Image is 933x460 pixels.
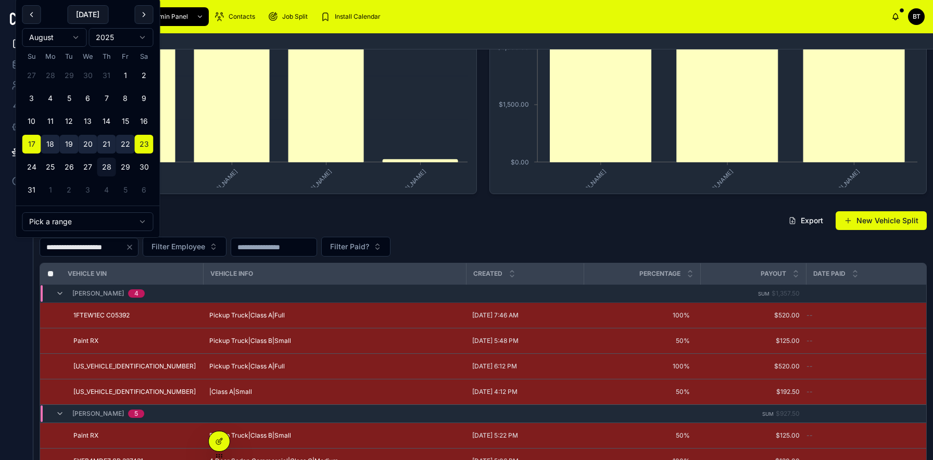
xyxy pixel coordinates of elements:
span: -- [806,362,813,370]
span: 100% [594,311,690,320]
a: New Vehicle Split [836,211,927,230]
button: Thursday, August 7th, 2025 [97,89,116,108]
button: Saturday, August 9th, 2025 [135,89,154,108]
button: Friday, August 29th, 2025 [116,158,135,176]
span: Payout [761,270,786,278]
button: [DATE] [67,5,108,24]
button: Sunday, August 17th, 2025, selected [22,135,41,154]
button: Monday, August 11th, 2025 [41,112,60,131]
button: Wednesday, August 20th, 2025, selected [79,135,97,154]
text: [PERSON_NAME] [295,168,333,207]
span: 50% [594,337,690,345]
span: [DATE] 7:46 AM [472,311,519,320]
span: 1FTEW1EC C05392 [73,311,130,320]
button: Thursday, September 4th, 2025 [97,181,116,199]
a: [US_VEHICLE_IDENTIFICATION_NUMBER] [73,362,196,370]
span: [PERSON_NAME] [72,410,124,418]
span: $125.00 [707,431,800,440]
span: Contacts [229,12,255,21]
button: Monday, August 25th, 2025 [41,158,60,176]
div: 4 [134,289,138,298]
text: [PERSON_NAME] [696,168,735,207]
button: Clear [125,243,138,251]
button: Monday, September 1st, 2025 [41,181,60,199]
span: $520.00 [707,362,800,370]
span: [DATE] 6:12 PM [472,362,517,370]
div: 5 [134,410,138,418]
span: Vehicle Info [210,270,253,278]
a: Paint RX [73,337,98,345]
button: Friday, August 1st, 2025 [116,66,135,85]
tspan: $0.00 [511,158,529,166]
a: Paint RX [73,431,98,440]
button: Sunday, August 31st, 2025 [22,181,41,199]
button: Sunday, August 3rd, 2025 [22,89,41,108]
a: Install Calendar [317,7,388,26]
button: Wednesday, September 3rd, 2025 [79,181,97,199]
button: Today, Thursday, August 28th, 2025 [97,158,116,176]
button: Thursday, August 21st, 2025, selected [97,135,116,154]
tspan: $1,500.00 [499,100,529,108]
button: Friday, August 8th, 2025 [116,89,135,108]
text: [PERSON_NAME] [389,168,427,207]
span: 50% [594,431,690,440]
button: Friday, August 22nd, 2025, selected [116,135,135,154]
span: Vehicle VIN [68,270,107,278]
button: Tuesday, August 12th, 2025 [60,112,79,131]
text: [PERSON_NAME] [823,168,861,207]
button: Select Button [143,237,226,257]
th: Monday [41,51,60,62]
span: BT [913,12,921,21]
span: -- [806,431,813,440]
span: Filter Paid? [330,241,369,252]
button: Wednesday, August 27th, 2025 [79,158,97,176]
button: Export [780,211,831,230]
a: |Class A|Small [209,388,252,396]
th: Thursday [97,51,116,62]
span: $125.00 [707,337,800,345]
a: Pickup Truck|Class B|Small [209,431,291,440]
button: Tuesday, August 5th, 2025 [60,89,79,108]
button: Friday, September 5th, 2025 [116,181,135,199]
span: $1,357.50 [772,289,800,297]
span: $927.50 [776,410,800,417]
button: Thursday, August 14th, 2025 [97,112,116,131]
th: Sunday [22,51,41,62]
button: Wednesday, August 6th, 2025 [79,89,97,108]
button: Monday, August 18th, 2025, selected [41,135,60,154]
button: Select Button [321,237,390,257]
a: Pickup Truck|Class A|Full [209,311,285,320]
button: Saturday, August 16th, 2025 [135,112,154,131]
button: Relative time [22,212,154,231]
span: Pickup Truck|Class B|Small [209,337,291,345]
button: Saturday, September 6th, 2025 [135,181,154,199]
span: Percentage [639,270,680,278]
table: August 2025 [22,51,154,199]
button: Tuesday, September 2nd, 2025 [60,181,79,199]
span: -- [806,337,813,345]
small: Sum [758,291,770,297]
button: Saturday, August 2nd, 2025 [135,66,154,85]
text: [PERSON_NAME] [570,168,608,207]
text: [PERSON_NAME] [200,168,239,207]
span: 100% [594,362,690,370]
th: Wednesday [79,51,97,62]
th: Saturday [135,51,154,62]
th: Friday [116,51,135,62]
button: Tuesday, July 29th, 2025 [60,66,79,85]
button: Wednesday, August 13th, 2025 [79,112,97,131]
span: Pickup Truck|Class A|Full [209,362,285,370]
span: [DATE] 5:22 PM [472,431,518,440]
button: Sunday, July 27th, 2025 [22,66,41,85]
a: Contacts [211,7,262,26]
button: Friday, August 15th, 2025 [116,112,135,131]
button: Sunday, August 24th, 2025 [22,158,41,176]
span: [US_VEHICLE_IDENTIFICATION_NUMBER] [73,388,196,396]
span: Admin Panel [151,12,188,21]
span: -- [806,311,813,320]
